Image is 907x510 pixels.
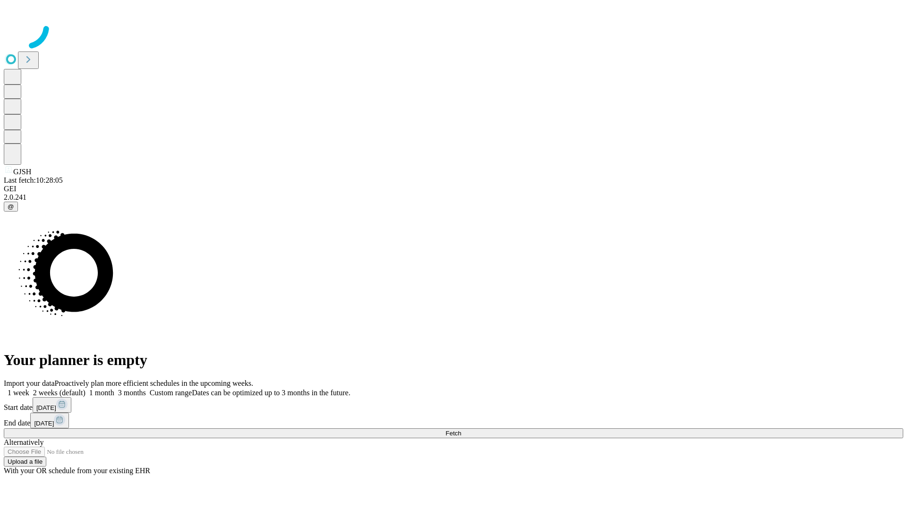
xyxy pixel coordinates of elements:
[4,413,903,428] div: End date
[34,420,54,427] span: [DATE]
[4,379,55,387] span: Import your data
[30,413,69,428] button: [DATE]
[150,389,192,397] span: Custom range
[36,404,56,411] span: [DATE]
[8,203,14,210] span: @
[4,202,18,212] button: @
[13,168,31,176] span: GJSH
[192,389,350,397] span: Dates can be optimized up to 3 months in the future.
[4,428,903,438] button: Fetch
[4,467,150,475] span: With your OR schedule from your existing EHR
[4,176,63,184] span: Last fetch: 10:28:05
[33,397,71,413] button: [DATE]
[4,457,46,467] button: Upload a file
[4,193,903,202] div: 2.0.241
[445,430,461,437] span: Fetch
[4,351,903,369] h1: Your planner is empty
[118,389,146,397] span: 3 months
[8,389,29,397] span: 1 week
[33,389,86,397] span: 2 weeks (default)
[4,397,903,413] div: Start date
[55,379,253,387] span: Proactively plan more efficient schedules in the upcoming weeks.
[4,185,903,193] div: GEI
[89,389,114,397] span: 1 month
[4,438,43,446] span: Alternatively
